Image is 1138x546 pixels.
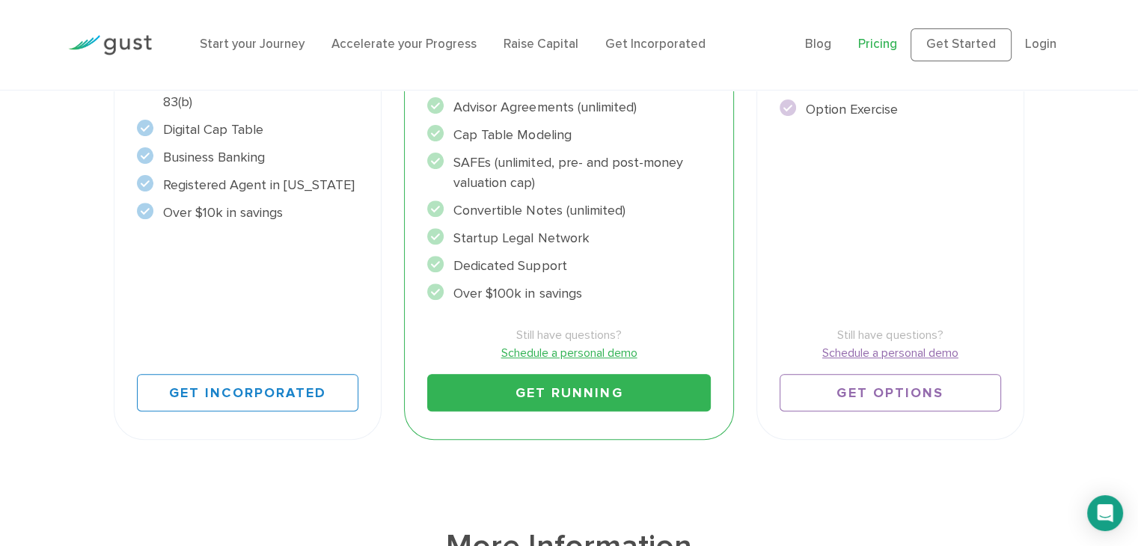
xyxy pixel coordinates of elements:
a: Login [1025,37,1056,52]
span: Still have questions? [427,326,710,344]
a: Raise Capital [504,37,578,52]
div: Open Intercom Messenger [1087,495,1123,531]
li: Over $100k in savings [427,283,710,304]
li: Convertible Notes (unlimited) [427,200,710,221]
li: Registered Agent in [US_STATE] [137,175,359,195]
a: Blog [805,37,831,52]
a: Start your Journey [200,37,305,52]
li: Digital Cap Table [137,120,359,140]
li: Dedicated Support [427,256,710,276]
li: Founder Stock Issuance with 83(b) [137,72,359,112]
a: Schedule a personal demo [427,344,710,362]
a: Get Running [427,374,710,411]
a: Get Started [911,28,1012,61]
li: Business Banking [137,147,359,168]
span: Still have questions? [780,326,1002,344]
li: SAFEs (unlimited, pre- and post-money valuation cap) [427,153,710,193]
li: Cap Table Modeling [427,125,710,145]
li: Advisor Agreements (unlimited) [427,97,710,117]
a: Accelerate your Progress [331,37,477,52]
a: Get Options [780,374,1002,411]
li: Option Exercise [780,99,1002,120]
a: Pricing [858,37,897,52]
li: Over $10k in savings [137,203,359,223]
a: Get Incorporated [605,37,706,52]
a: Get Incorporated [137,374,359,411]
a: Schedule a personal demo [780,344,1002,362]
li: Startup Legal Network [427,228,710,248]
img: Gust Logo [68,35,152,55]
